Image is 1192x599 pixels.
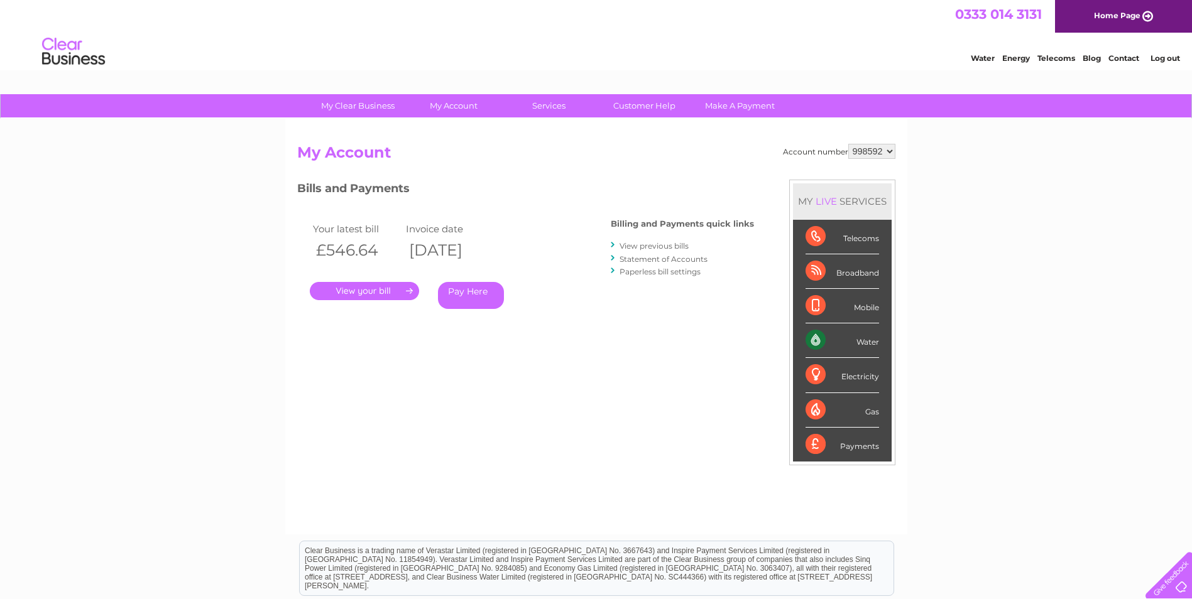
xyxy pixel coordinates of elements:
[1083,53,1101,63] a: Blog
[806,393,879,428] div: Gas
[806,289,879,323] div: Mobile
[403,237,496,263] th: [DATE]
[310,220,403,237] td: Your latest bill
[813,195,839,207] div: LIVE
[310,237,403,263] th: £546.64
[806,220,879,254] div: Telecoms
[806,323,879,358] div: Water
[620,267,701,276] a: Paperless bill settings
[593,94,696,117] a: Customer Help
[41,33,106,71] img: logo.png
[297,144,895,168] h2: My Account
[297,180,754,202] h3: Bills and Payments
[806,358,879,392] div: Electricity
[310,282,419,300] a: .
[793,183,892,219] div: MY SERVICES
[1108,53,1139,63] a: Contact
[1037,53,1075,63] a: Telecoms
[300,7,894,61] div: Clear Business is a trading name of Verastar Limited (registered in [GEOGRAPHIC_DATA] No. 3667643...
[955,6,1042,22] a: 0333 014 3131
[438,282,504,309] a: Pay Here
[688,94,792,117] a: Make A Payment
[971,53,995,63] a: Water
[806,428,879,461] div: Payments
[783,144,895,159] div: Account number
[497,94,601,117] a: Services
[620,254,708,264] a: Statement of Accounts
[611,219,754,229] h4: Billing and Payments quick links
[403,220,496,237] td: Invoice date
[402,94,505,117] a: My Account
[806,254,879,289] div: Broadband
[306,94,410,117] a: My Clear Business
[1002,53,1030,63] a: Energy
[1151,53,1180,63] a: Log out
[620,241,689,251] a: View previous bills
